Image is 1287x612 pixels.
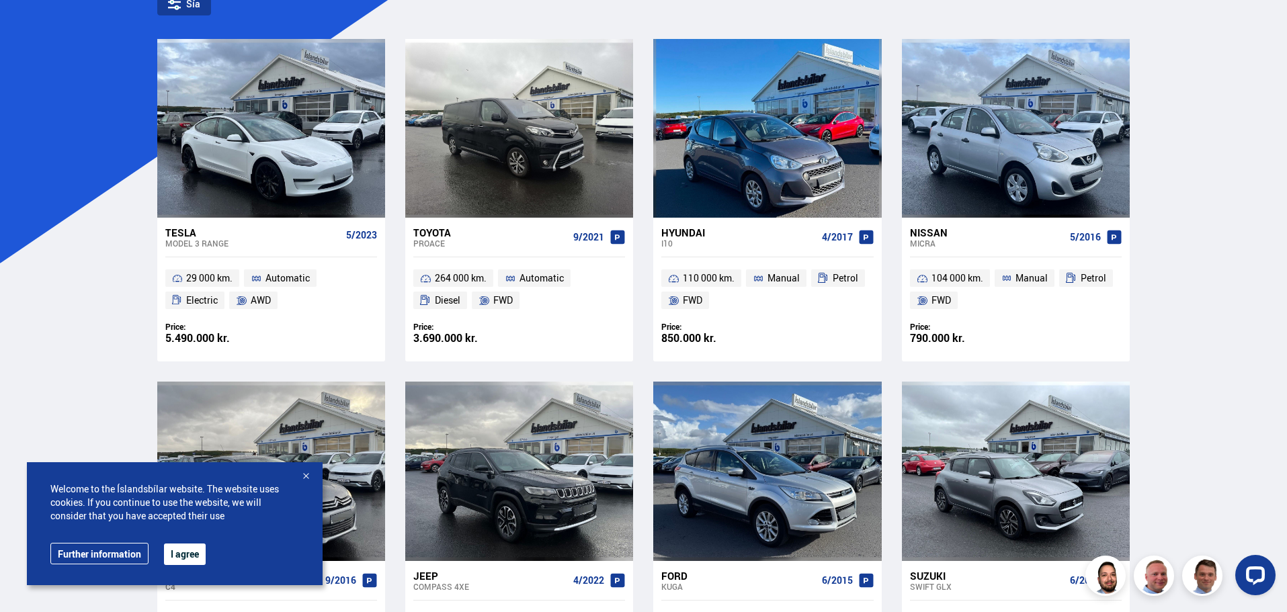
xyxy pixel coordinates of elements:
[931,270,983,286] span: 104 000 km.
[325,575,356,586] span: 9/2016
[1224,550,1281,606] iframe: LiveChat chat widget
[265,270,310,286] span: Automatic
[833,270,858,286] span: Petrol
[767,270,800,286] span: Manual
[661,322,767,332] div: Price:
[1015,270,1048,286] span: Manual
[413,226,568,238] div: Toyota
[186,292,218,308] span: Electric
[1087,558,1128,598] img: nhp88E3Fdnt1Opn2.png
[822,232,853,243] span: 4/2017
[493,292,513,308] span: FWD
[165,333,272,344] div: 5.490.000 kr.
[931,292,951,308] span: FWD
[413,322,520,332] div: Price:
[653,218,881,361] a: Hyundai i10 4/2017 110 000 km. Manual Petrol FWD Price: 850.000 kr.
[413,333,520,344] div: 3.690.000 kr.
[661,226,816,238] div: Hyundai
[910,570,1065,582] div: Suzuki
[910,322,1016,332] div: Price:
[413,238,568,248] div: Proace
[164,543,206,565] button: I agree
[165,226,341,238] div: Tesla
[435,270,487,286] span: 264 000 km.
[910,226,1065,238] div: Nissan
[435,292,460,308] span: Diesel
[1184,558,1224,598] img: FbJEzSuNWCJXmdc-.webp
[573,575,604,586] span: 4/2022
[683,270,735,286] span: 110 000 km.
[902,218,1130,361] a: Nissan Micra 5/2016 104 000 km. Manual Petrol FWD Price: 790.000 kr.
[520,270,564,286] span: Automatic
[157,218,385,361] a: Tesla Model 3 RANGE 5/2023 29 000 km. Automatic Electric AWD Price: 5.490.000 kr.
[1070,575,1101,586] span: 6/2022
[661,582,816,591] div: Kuga
[910,582,1065,591] div: Swift GLX
[186,270,233,286] span: 29 000 km.
[405,218,633,361] a: Toyota Proace 9/2021 264 000 km. Automatic Diesel FWD Price: 3.690.000 kr.
[165,238,341,248] div: Model 3 RANGE
[346,230,377,241] span: 5/2023
[573,232,604,243] span: 9/2021
[661,570,816,582] div: Ford
[165,582,320,591] div: C4
[251,292,271,308] span: AWD
[910,238,1065,248] div: Micra
[413,582,568,591] div: Compass 4XE
[661,238,816,248] div: i10
[413,570,568,582] div: Jeep
[1081,270,1106,286] span: Petrol
[1136,558,1176,598] img: siFngHWaQ9KaOqBr.png
[165,322,272,332] div: Price:
[1070,232,1101,243] span: 5/2016
[50,482,299,523] span: Welcome to the Íslandsbílar website. The website uses cookies. If you continue to use the website...
[910,333,1016,344] div: 790.000 kr.
[661,333,767,344] div: 850.000 kr.
[683,292,702,308] span: FWD
[50,543,149,564] a: Further information
[822,575,853,586] span: 6/2015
